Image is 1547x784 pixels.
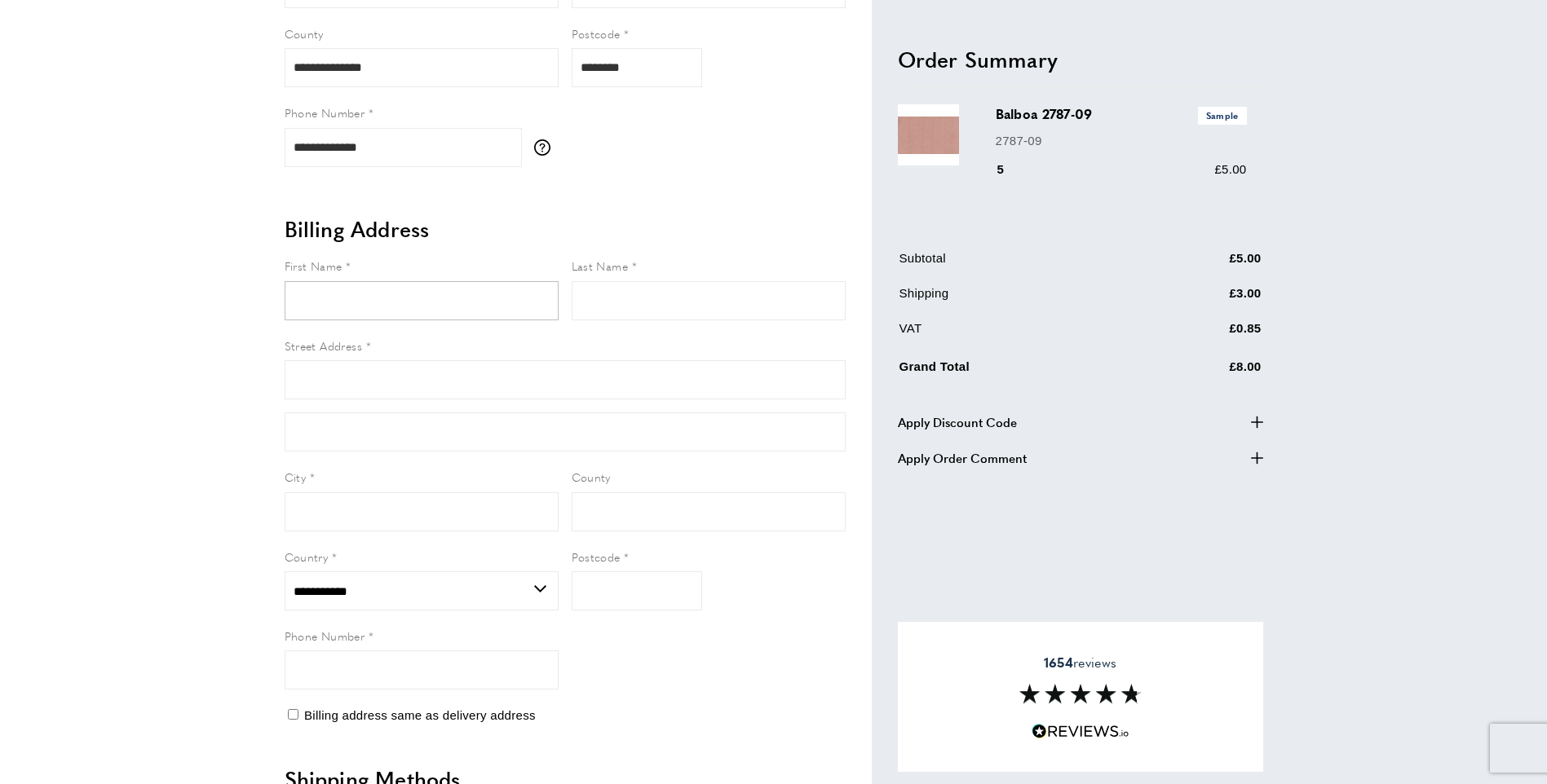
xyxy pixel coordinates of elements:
span: Phone Number [285,104,365,121]
span: £5.00 [1214,162,1246,176]
span: Phone Number [285,628,365,644]
img: Reviews.io 5 stars [1032,723,1129,738]
td: VAT [899,319,1147,350]
input: Billing address same as delivery address [288,709,298,720]
span: County [285,25,324,42]
img: Reviews section [1019,684,1142,703]
p: 2787-09 [996,130,1247,150]
span: Apply Order Comment [898,447,1027,467]
span: Billing address same as delivery address [304,708,536,722]
span: reviews [1044,654,1116,670]
h2: Order Summary [898,44,1263,73]
div: 5 [996,160,1028,179]
td: Shipping [899,284,1147,315]
span: First Name [285,258,343,274]
span: Last Name [572,258,629,274]
span: Country [285,548,329,565]
td: £8.00 [1149,354,1262,389]
span: Postcode [572,548,621,565]
button: More information [534,139,559,156]
td: £0.85 [1149,319,1262,350]
strong: 1654 [1044,652,1073,671]
td: Grand Total [899,354,1147,389]
span: Apply Discount Code [898,412,1017,431]
img: Balboa 2787-09 [898,104,959,165]
span: Postcode [572,25,621,42]
td: £3.00 [1149,284,1262,315]
h2: Billing Address [285,214,846,244]
span: Street Address [285,337,363,354]
td: Subtotal [899,249,1147,280]
h3: Balboa 2787-09 [996,104,1247,124]
span: City [285,469,307,485]
td: £5.00 [1149,249,1262,280]
span: County [572,469,611,485]
span: Sample [1198,107,1247,124]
